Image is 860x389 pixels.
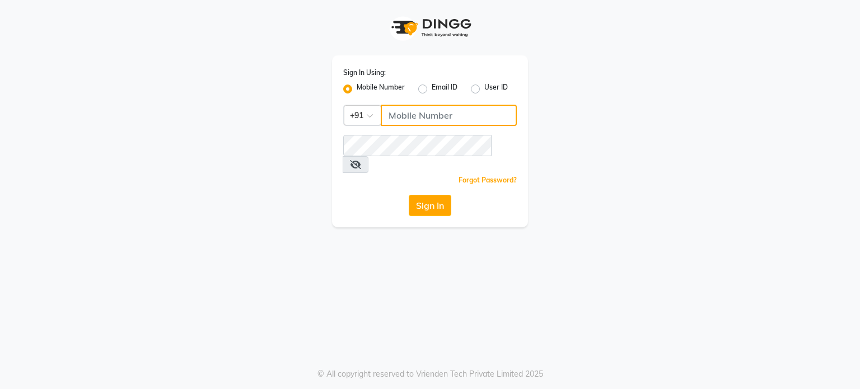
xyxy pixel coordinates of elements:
img: logo1.svg [385,11,475,44]
label: Email ID [432,82,457,96]
label: Mobile Number [357,82,405,96]
input: Username [381,105,517,126]
label: User ID [484,82,508,96]
input: Username [343,135,492,156]
a: Forgot Password? [459,176,517,184]
button: Sign In [409,195,451,216]
label: Sign In Using: [343,68,386,78]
